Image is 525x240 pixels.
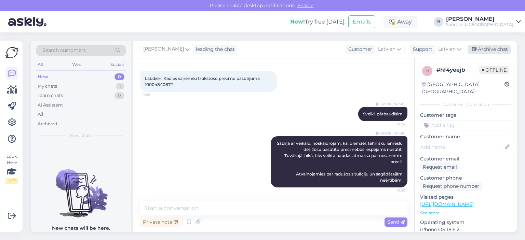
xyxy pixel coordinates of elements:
[36,60,44,69] div: All
[115,92,124,99] div: 0
[420,219,511,226] p: Operating system
[420,120,511,130] input: Add a tag
[378,45,395,53] span: Latvian
[383,16,417,28] div: Away
[277,141,404,183] span: Saziņā ar veikalu, noskaidrojām, ka, diemžēl, tehnisku iemeslu dēļ, Jūsu pasūtīto preci nebūs ies...
[348,15,375,28] button: Emails
[420,101,511,108] div: Customer information
[5,178,18,184] div: 2 / 3
[38,92,63,99] div: Team chats
[446,16,521,27] a: [PERSON_NAME]Sportland [GEOGRAPHIC_DATA]
[420,210,511,216] p: See more ...
[479,66,509,74] span: Offline
[52,225,110,232] p: New chats will be here.
[446,16,513,22] div: [PERSON_NAME]
[31,157,131,218] img: No chats
[410,46,432,53] div: Support
[420,112,511,119] p: Customer tags
[38,102,63,109] div: AI Assistant
[468,45,511,54] div: Archive chat
[5,153,18,184] div: Look Here
[109,60,126,69] div: Socials
[38,83,57,90] div: My chats
[143,45,184,53] span: [PERSON_NAME]
[446,22,513,27] div: Sportland [GEOGRAPHIC_DATA]
[387,219,405,225] span: Send
[295,2,315,9] span: Enable
[70,132,92,139] span: New chats
[5,46,18,59] img: Askly Logo
[115,73,124,80] div: 0
[426,68,429,73] span: h
[380,122,405,127] span: 10:24
[420,182,482,191] div: Request phone number
[38,111,43,118] div: All
[420,174,511,182] p: Customer phone
[346,46,372,53] div: Customer
[380,188,405,193] span: 10:30
[116,83,124,90] div: 1
[290,18,305,25] b: New!
[290,18,346,26] div: Try free [DATE]:
[420,143,503,151] input: Add name
[42,47,86,54] span: Search customers
[38,73,48,80] div: New
[420,155,511,163] p: Customer email
[376,131,405,136] span: [PERSON_NAME]
[376,101,405,107] span: [PERSON_NAME]
[420,226,511,233] p: iPhone OS 18.6.2
[422,81,504,95] div: [GEOGRAPHIC_DATA], [GEOGRAPHIC_DATA]
[436,66,479,74] div: # hf4yeejb
[193,46,235,53] div: leading the chat
[140,217,180,227] div: Private note
[420,163,460,172] div: Request email
[420,194,511,201] p: Visited pages
[71,60,83,69] div: Web
[420,201,474,207] a: [URL][DOMAIN_NAME]
[142,92,168,97] span: 10:18
[363,111,403,116] span: Sveiki, pārbaudīsim
[145,76,261,87] span: Labdien! Kad es saņemšu trūkstošo preci no pasūtījuma 1000484087?
[420,133,511,140] p: Customer name
[38,121,57,127] div: Archived
[434,17,443,27] div: B
[438,45,456,53] span: Latvian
